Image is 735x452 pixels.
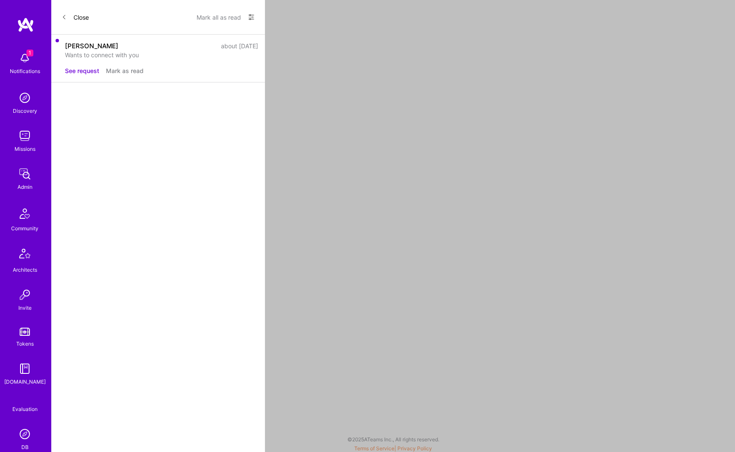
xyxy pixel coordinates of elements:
[62,10,89,24] button: Close
[26,50,33,56] span: 1
[21,443,29,452] div: DB
[11,224,38,233] div: Community
[13,265,37,274] div: Architects
[15,245,35,265] img: Architects
[16,426,33,443] img: Admin Search
[16,360,33,377] img: guide book
[65,66,99,75] button: See request
[15,203,35,224] img: Community
[16,89,33,106] img: discovery
[22,398,28,405] i: icon SelectionTeam
[16,165,33,182] img: admin teamwork
[197,10,241,24] button: Mark all as read
[106,66,144,75] button: Mark as read
[16,286,33,303] img: Invite
[18,303,32,312] div: Invite
[17,17,34,32] img: logo
[12,405,38,414] div: Evaluation
[65,41,118,50] div: [PERSON_NAME]
[65,50,258,59] div: Wants to connect with you
[16,339,34,348] div: Tokens
[18,182,32,191] div: Admin
[4,377,46,386] div: [DOMAIN_NAME]
[221,41,258,50] div: about [DATE]
[10,67,40,76] div: Notifications
[20,328,30,336] img: tokens
[16,50,33,67] img: bell
[16,127,33,144] img: teamwork
[15,144,35,153] div: Missions
[13,106,37,115] div: Discovery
